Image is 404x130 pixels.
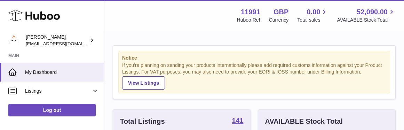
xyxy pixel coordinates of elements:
strong: 11991 [241,7,260,17]
a: 52,090.00 AVAILABLE Stock Total [337,7,396,23]
div: Huboo Ref [237,17,260,23]
a: Log out [8,104,96,116]
span: AVAILABLE Stock Total [337,17,396,23]
h3: Total Listings [120,117,165,126]
div: [PERSON_NAME] [26,34,88,47]
div: Currency [269,17,289,23]
a: View Listings [122,76,165,90]
span: 0.00 [307,7,320,17]
span: 52,090.00 [357,7,388,17]
span: My Dashboard [25,69,99,76]
a: 141 [232,117,243,125]
span: Total sales [297,17,328,23]
strong: GBP [274,7,288,17]
h3: AVAILABLE Stock Total [265,117,343,126]
span: Listings [25,88,92,94]
span: [EMAIL_ADDRESS][DOMAIN_NAME] [26,41,102,46]
strong: Notice [122,55,386,61]
div: If you're planning on sending your products internationally please add required customs informati... [122,62,386,89]
a: 0.00 Total sales [297,7,328,23]
strong: 141 [232,117,243,124]
img: info@an-y1.com [8,35,19,46]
